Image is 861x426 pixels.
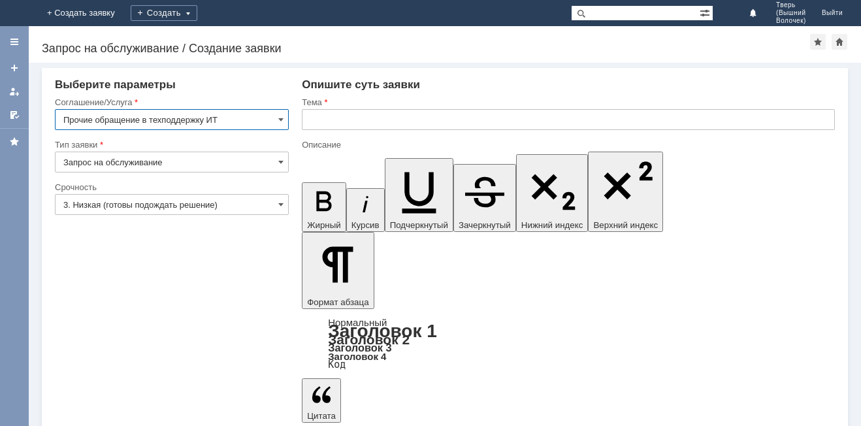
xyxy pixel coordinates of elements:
a: Код [328,359,346,370]
button: Зачеркнутый [453,164,516,232]
span: Нижний индекс [521,220,583,230]
span: Расширенный поиск [700,6,713,18]
span: Жирный [307,220,341,230]
a: Мои заявки [4,81,25,102]
span: Выберите параметры [55,78,176,91]
div: Добавить в избранное [810,34,826,50]
div: Запрос на обслуживание / Создание заявки [42,42,810,55]
div: Формат абзаца [302,318,835,369]
a: Заголовок 3 [328,342,391,353]
span: (Вышний [776,9,806,17]
div: Создать [131,5,197,21]
span: Опишите суть заявки [302,78,420,91]
div: Описание [302,140,832,149]
div: Сделать домашней страницей [832,34,847,50]
span: Подчеркнутый [390,220,448,230]
button: Цитата [302,378,341,423]
span: Формат абзаца [307,297,368,307]
button: Формат абзаца [302,232,374,309]
a: Нормальный [328,317,387,328]
a: Мои согласования [4,105,25,125]
span: Курсив [351,220,380,230]
a: Заголовок 1 [328,321,437,341]
span: Цитата [307,411,336,421]
div: Соглашение/Услуга [55,98,286,106]
span: Тверь [776,1,806,9]
span: Зачеркнутый [459,220,511,230]
button: Подчеркнутый [385,158,453,232]
a: Заголовок 4 [328,351,386,362]
button: Курсив [346,188,385,232]
div: Тема [302,98,832,106]
a: Создать заявку [4,57,25,78]
div: Срочность [55,183,286,191]
a: Заголовок 2 [328,332,410,347]
span: Волочек) [776,17,806,25]
button: Нижний индекс [516,154,589,232]
button: Верхний индекс [588,152,663,232]
button: Жирный [302,182,346,232]
div: Тип заявки [55,140,286,149]
span: Верхний индекс [593,220,658,230]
